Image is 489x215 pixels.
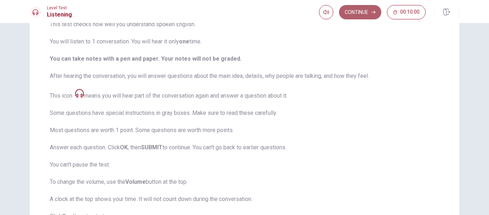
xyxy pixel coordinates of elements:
[125,178,146,185] strong: Volume
[141,144,163,151] strong: SUBMIT
[387,5,426,19] button: 00:10:00
[339,5,381,19] button: Continue
[179,38,189,45] strong: one
[47,5,72,10] span: Level Test
[120,144,128,151] strong: OK
[47,10,72,19] h1: Listening
[400,9,420,15] span: 00:10:00
[50,55,242,62] b: You can take notes with a pen and paper. Your notes will not be graded.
